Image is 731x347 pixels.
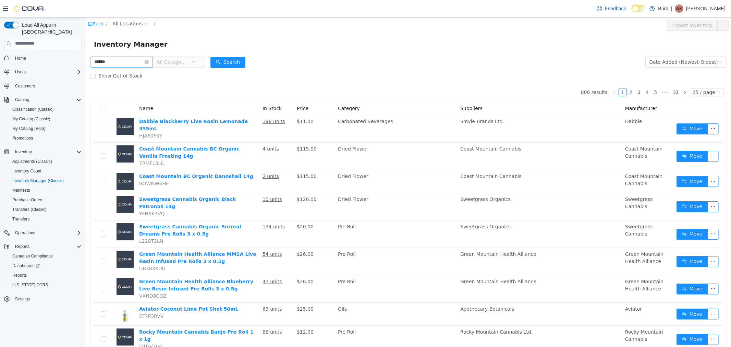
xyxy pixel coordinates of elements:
[12,159,52,164] span: Adjustments (Classic)
[10,105,82,113] span: Classification (Classic)
[549,71,558,79] li: 3
[7,166,84,176] button: Inventory Count
[31,288,48,305] img: Aviator Coconut Lime Pot Shot 50mL hero shot
[622,106,633,117] button: icon: ellipsis
[12,82,82,90] span: Customers
[12,148,35,156] button: Inventory
[249,125,372,153] td: Dried Flower
[10,205,82,214] span: Transfers (Classic)
[53,326,78,332] span: D1HV26AJ
[59,43,63,47] i: icon: close-circle
[622,158,633,169] button: icon: ellipsis
[20,4,22,9] span: /
[12,126,46,131] span: My Catalog (Beta)
[53,156,168,161] a: Coast Mountain BC Organic Dancehall 14g
[31,100,48,118] img: Dabble Blackberry Live Rosin Lemonade 355mL placeholder
[31,261,48,278] img: Green Mountain Health Alliance Blueberry Live Resin Infused Pre Rolls 3 x 0.5g placeholder
[375,206,425,212] span: Sweetgrass Organics
[12,107,54,112] span: Classification (Classic)
[10,205,49,214] a: Transfers (Classic)
[633,43,637,47] i: icon: down
[53,261,168,274] a: Green Mountain Health Alliance Blueberry Live Resin Infused Pre Rolls 3 x 0.5g
[12,216,29,222] span: Transfers
[12,263,40,268] span: Dashboards
[591,291,622,302] button: icon: swapMove
[1,242,84,251] button: Reports
[53,129,154,141] a: Coast Mountain Cannabis BC Organic Vanilla Frosting 14g
[249,258,372,285] td: Pre Roll
[68,4,70,9] span: /
[10,134,36,142] a: Promotions
[675,4,683,13] div: Akira Xu
[53,289,153,294] a: Aviator Coconut Lime Pot Shot 50mL
[564,39,632,50] div: Date Added (Newest-Oldest)
[10,215,82,223] span: Transfers
[566,71,574,79] a: 5
[19,22,82,35] span: Load All Apps in [GEOGRAPHIC_DATA]
[10,177,66,185] a: Inventory Manager (Classic)
[533,71,541,79] li: 1
[53,312,168,324] a: Rocky Mountain Cannabis Banjo Pre Roll 1 x 1g
[12,253,53,259] span: Canadian Compliance
[252,88,274,94] span: Category
[177,261,196,267] u: 47 units
[10,124,48,133] a: My Catalog (Beta)
[581,2,632,13] button: Export Inventory
[10,281,51,289] a: [US_STATE] CCRS
[591,211,622,222] button: icon: swapMove
[31,155,48,172] img: Coast Mountain BC Organic Dancehall 14g placeholder
[12,148,82,156] span: Inventory
[12,54,29,62] a: Home
[15,56,26,61] span: Home
[31,178,48,195] img: Sweetgrass Cannabis Organic Black Patronus 14g placeholder
[12,82,38,90] a: Customers
[622,316,633,327] button: icon: ellipsis
[594,2,629,15] a: Feedback
[10,186,33,194] a: Manifests
[53,88,68,94] span: Name
[53,193,79,199] span: YFH6K3VQ
[2,4,7,9] i: icon: shop
[249,285,372,308] td: Oils
[211,101,228,107] span: $11.00
[539,261,578,274] span: Green Mountain Health Alliance
[10,167,82,175] span: Inventory Count
[31,233,48,250] img: Green Mountain Health Alliance MMSA Live Resin Infused Pre Rolls 3 x 0.5g placeholder
[658,4,669,13] p: Burb
[622,184,633,195] button: icon: ellipsis
[12,207,47,212] span: Transfers (Classic)
[211,206,228,212] span: $20.00
[375,312,447,317] span: Rocky Mountain Cannabis Ltd.
[539,129,577,141] span: Coast Mountain Cannabis
[1,67,84,77] button: Users
[10,262,42,270] a: Dashboards
[10,196,82,204] span: Purchase Orders
[375,88,397,94] span: Suppliers
[12,273,27,278] span: Reports
[541,71,549,79] li: 2
[177,179,196,184] u: 10 units
[1,147,84,157] button: Inventory
[539,101,557,107] span: Dabble
[622,266,633,277] button: icon: ellipsis
[595,71,604,79] li: Next Page
[597,73,601,77] i: icon: right
[177,88,196,94] span: In Stock
[177,129,193,134] u: 4 units
[31,128,48,145] img: Coast Mountain Cannabis BC Organic Vanilla Frosting 14g placeholder
[7,280,84,290] button: [US_STATE] CCRS
[10,157,55,166] a: Adjustments (Classic)
[7,114,84,124] button: My Catalog (Classic)
[550,71,557,79] a: 3
[375,129,436,134] span: Coast Mountain Cannabis
[585,71,595,79] li: 33
[12,116,50,122] span: My Catalog (Classic)
[10,186,82,194] span: Manifests
[53,296,78,301] span: EF7P3RVV
[27,2,57,10] span: All Locations
[10,167,44,175] a: Inventory Count
[53,143,78,148] span: 7RMFL3LC
[622,239,633,250] button: icon: ellipsis
[558,71,566,79] li: 4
